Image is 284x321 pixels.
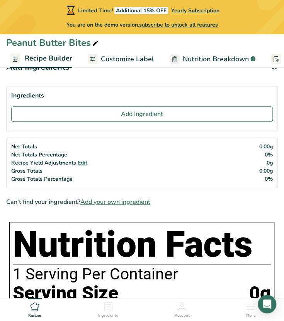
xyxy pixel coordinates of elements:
span: subscribe to unlock all features [139,21,218,29]
div: Ingredients [11,91,273,100]
span: You are on the demo version, [66,21,218,29]
span: Edit [78,159,87,166]
span: 0.00g [259,143,273,150]
span: Yearly Subscription [171,7,219,14]
div: Open Intercom Messenger [258,295,276,313]
span: Serving Size [13,283,118,304]
span: Nutrition Breakdown [183,54,249,64]
a: Ingredients [98,298,118,319]
span: 0g [267,159,273,166]
a: Recipe Builder [10,50,72,68]
span: Net Totals [11,143,37,150]
button: Add Ingredient [11,106,273,122]
span: Gross Totals Percentage [11,175,73,183]
a: Recipes [28,298,42,319]
span: Customize Label [101,54,154,64]
a: Account [174,298,189,319]
h1: Nutrition Facts [13,225,271,264]
div: Peanut Butter Bites [6,36,100,50]
span: Add your own ingredient [80,197,150,207]
span: Net Totals Percentage [11,151,67,158]
span: Menu [246,313,256,319]
span: Ingredients [98,313,118,319]
span: Add Ingredient [121,109,163,119]
div: Limited Time! [65,5,219,15]
span: Account [174,313,189,319]
span: 0g [249,283,271,304]
span: Additional 15% OFF [114,7,168,14]
a: Nutrition Breakdown [170,50,255,68]
a: Customize Label [88,50,154,68]
span: 0% [265,151,273,158]
span: 0% [265,175,273,183]
span: Recipe Yield Adjustments [11,159,76,166]
span: Recipe Builder [25,53,72,64]
span: 0.00g [259,167,273,175]
span: Gross Totals [11,167,43,175]
div: Can't find your ingredient? [6,197,278,207]
div: 1 Serving Per Container [13,266,271,283]
span: Recipes [28,313,42,319]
